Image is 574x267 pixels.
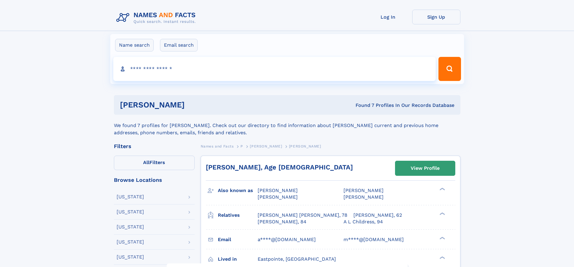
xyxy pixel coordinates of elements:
[258,188,298,193] span: [PERSON_NAME]
[258,256,336,262] span: Eastpointe, [GEOGRAPHIC_DATA]
[353,212,402,219] a: [PERSON_NAME], 62
[218,185,258,196] h3: Also known as
[258,212,347,219] a: [PERSON_NAME] [PERSON_NAME], 78
[395,161,455,175] a: View Profile
[206,163,353,171] a: [PERSON_NAME], Age [DEMOGRAPHIC_DATA]
[114,115,460,136] div: We found 7 profiles for [PERSON_NAME]. Check out our directory to find information about [PERSON_...
[120,101,270,109] h1: [PERSON_NAME]
[117,194,144,199] div: [US_STATE]
[113,57,436,81] input: search input
[438,187,445,191] div: ❯
[438,256,445,259] div: ❯
[218,234,258,245] h3: Email
[258,219,306,225] a: [PERSON_NAME], 84
[218,254,258,264] h3: Lived in
[240,144,243,148] span: P
[438,212,445,216] div: ❯
[343,188,384,193] span: [PERSON_NAME]
[412,10,460,24] a: Sign Up
[438,236,445,240] div: ❯
[411,161,440,175] div: View Profile
[250,142,282,150] a: [PERSON_NAME]
[201,142,234,150] a: Names and Facts
[250,144,282,148] span: [PERSON_NAME]
[114,144,195,149] div: Filters
[270,102,454,109] div: Found 7 Profiles In Our Records Database
[258,194,298,200] span: [PERSON_NAME]
[114,156,195,170] label: Filters
[218,210,258,220] h3: Relatives
[143,160,149,165] span: All
[289,144,321,148] span: [PERSON_NAME]
[364,10,412,24] a: Log In
[438,57,461,81] button: Search Button
[117,225,144,229] div: [US_STATE]
[117,240,144,244] div: [US_STATE]
[160,39,198,51] label: Email search
[343,194,384,200] span: [PERSON_NAME]
[115,39,154,51] label: Name search
[114,177,195,183] div: Browse Locations
[343,219,383,225] a: A L Childress, 94
[114,10,201,26] img: Logo Names and Facts
[117,255,144,259] div: [US_STATE]
[240,142,243,150] a: P
[117,210,144,214] div: [US_STATE]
